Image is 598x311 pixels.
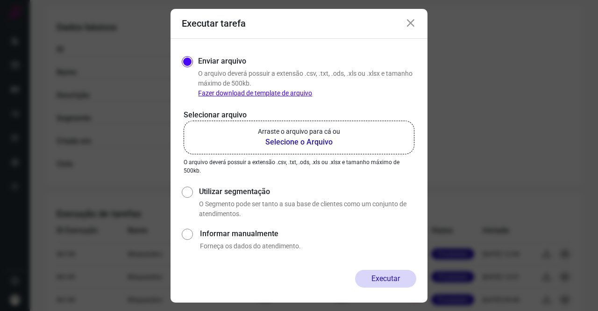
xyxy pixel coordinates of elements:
[200,241,416,251] p: Forneça os dados do atendimento.
[182,18,246,29] h3: Executar tarefa
[198,89,312,97] a: Fazer download de template de arquivo
[258,137,340,148] b: Selecione o Arquivo
[184,109,414,121] p: Selecionar arquivo
[258,127,340,137] p: Arraste o arquivo para cá ou
[184,158,414,175] p: O arquivo deverá possuir a extensão .csv, .txt, .ods, .xls ou .xlsx e tamanho máximo de 500kb.
[200,228,416,239] label: Informar manualmente
[198,69,416,98] p: O arquivo deverá possuir a extensão .csv, .txt, .ods, .xls ou .xlsx e tamanho máximo de 500kb.
[199,199,416,219] p: O Segmento pode ser tanto a sua base de clientes como um conjunto de atendimentos.
[198,56,246,67] label: Enviar arquivo
[355,270,416,288] button: Executar
[199,186,416,197] label: Utilizar segmentação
